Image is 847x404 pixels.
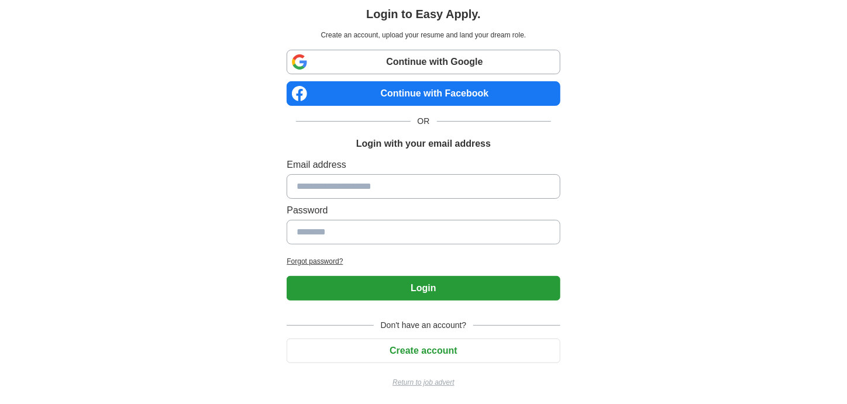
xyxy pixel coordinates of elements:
[287,256,560,267] a: Forgot password?
[374,319,474,332] span: Don't have an account?
[287,377,560,388] a: Return to job advert
[287,81,560,106] a: Continue with Facebook
[289,30,557,40] p: Create an account, upload your resume and land your dream role.
[287,158,560,172] label: Email address
[287,276,560,301] button: Login
[287,50,560,74] a: Continue with Google
[287,339,560,363] button: Create account
[356,137,491,151] h1: Login with your email address
[287,203,560,217] label: Password
[287,346,560,355] a: Create account
[411,115,437,127] span: OR
[366,5,481,23] h1: Login to Easy Apply.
